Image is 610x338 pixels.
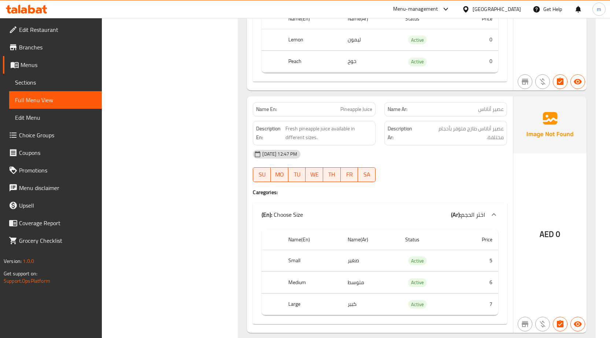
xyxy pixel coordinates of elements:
span: Fresh pineapple juice available in different sizes. [285,124,373,142]
span: Edit Menu [15,113,96,122]
button: TH [323,167,341,182]
span: 1.0.0 [23,256,34,266]
span: Pineapple Juice [340,105,372,113]
td: 0 [458,51,498,73]
span: Grocery Checklist [19,236,96,245]
button: FR [341,167,358,182]
button: TU [288,167,306,182]
strong: Name Ar: [388,105,407,113]
a: Menus [3,56,102,74]
span: Coverage Report [19,219,96,227]
th: Price [458,8,498,29]
a: Branches [3,38,102,56]
button: Has choices [553,74,568,89]
a: Edit Menu [9,109,102,126]
th: Name(Ar) [342,229,399,250]
td: ليمون [342,29,399,51]
a: Edit Restaurant [3,21,102,38]
table: choices table [262,229,498,316]
div: (En): Choose Size(Ar):اختر الحجم [253,203,507,226]
span: Get support on: [4,269,37,278]
th: Medium [282,272,342,293]
th: Large [282,293,342,315]
span: Edit Restaurant [19,25,96,34]
span: Coupons [19,148,96,157]
span: FR [344,169,355,180]
span: Active [408,300,427,309]
td: 0 [458,29,498,51]
span: Active [408,36,427,44]
a: Sections [9,74,102,91]
a: Support.OpsPlatform [4,276,50,286]
span: عصير أناناس طازج متوفر بأحجام مختلفة. [421,124,504,142]
a: Coupons [3,144,102,161]
strong: Name En: [256,105,277,113]
th: Status [399,8,459,29]
a: Coverage Report [3,214,102,232]
span: Active [408,57,427,66]
span: Active [408,278,427,287]
th: Lemon [282,29,342,51]
span: Active [408,257,427,265]
th: Name(En) [282,229,342,250]
td: صغير [342,250,399,271]
span: اختر الحجم [461,209,485,220]
button: Has choices [553,317,568,331]
table: choices table [262,8,498,73]
div: Active [408,256,427,265]
button: SU [253,167,271,182]
span: SA [361,169,373,180]
div: [GEOGRAPHIC_DATA] [473,5,521,13]
span: Branches [19,43,96,52]
span: Choice Groups [19,131,96,140]
a: Full Menu View [9,91,102,109]
img: Ae5nvW7+0k+MAAAAAElFTkSuQmCC [513,96,587,153]
button: MO [271,167,288,182]
td: كبير [342,293,399,315]
a: Promotions [3,161,102,179]
strong: Description En: [256,124,284,142]
td: خوخ [342,51,399,73]
td: 6 [458,272,498,293]
button: Available [570,74,585,89]
a: Choice Groups [3,126,102,144]
a: Grocery Checklist [3,232,102,249]
button: SA [358,167,376,182]
span: SU [256,169,268,180]
button: Purchased item [535,317,550,331]
th: Status [399,229,459,250]
span: TH [326,169,338,180]
span: Menu disclaimer [19,183,96,192]
b: (Ar): [451,209,461,220]
span: AED [540,227,554,241]
div: Menu-management [393,5,438,14]
span: Version: [4,256,22,266]
th: Name(En) [282,8,342,29]
a: Menu disclaimer [3,179,102,197]
button: Purchased item [535,74,550,89]
span: m [597,5,601,13]
th: Name(Ar) [342,8,399,29]
span: 0 [556,227,560,241]
button: Not branch specific item [518,74,532,89]
span: عصير أناناس [478,105,504,113]
strong: Description Ar: [388,124,419,142]
span: Menus [21,60,96,69]
button: WE [306,167,323,182]
span: Full Menu View [15,96,96,104]
b: (En): [262,209,272,220]
td: متوسط [342,272,399,293]
a: Upsell [3,197,102,214]
span: MO [274,169,285,180]
p: Choose Size [262,210,303,219]
span: Upsell [19,201,96,210]
span: WE [308,169,320,180]
span: Sections [15,78,96,87]
td: 7 [458,293,498,315]
button: Available [570,317,585,331]
span: Promotions [19,166,96,175]
h4: Caregories: [253,189,507,196]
